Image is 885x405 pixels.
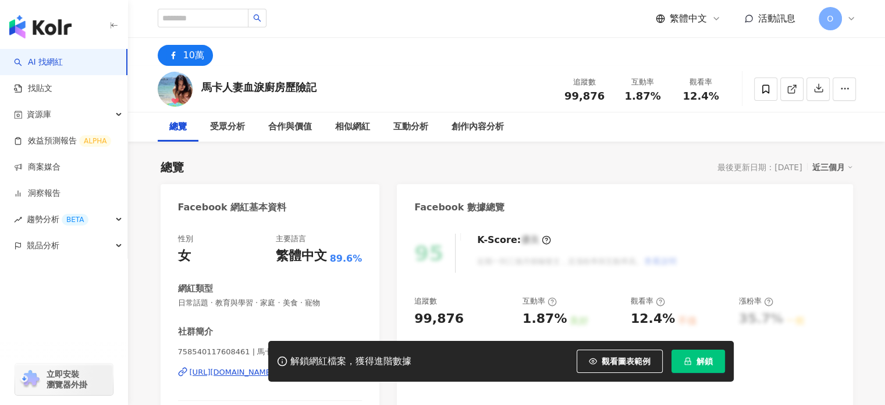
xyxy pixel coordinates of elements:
div: K-Score : [477,234,551,246]
span: 活動訊息 [758,13,795,24]
span: 競品分析 [27,233,59,259]
button: 觀看圖表範例 [577,350,663,373]
div: 解鎖網紅檔案，獲得進階數據 [290,355,411,368]
div: 總覽 [169,120,187,134]
img: chrome extension [19,370,41,389]
div: 女 [178,247,191,265]
div: 1.87% [523,310,567,328]
div: 合作與價值 [268,120,312,134]
div: 追蹤數 [563,76,607,88]
div: 總覽 [161,159,184,175]
span: 立即安裝 瀏覽器外掛 [47,369,87,390]
div: Facebook 網紅基本資料 [178,201,287,214]
span: search [253,14,261,22]
span: lock [684,357,692,365]
span: 日常話題 · 教育與學習 · 家庭 · 美食 · 寵物 [178,298,362,308]
button: 10萬 [158,45,213,66]
span: 99,876 [564,90,605,102]
div: 觀看率 [631,296,665,307]
span: 89.6% [330,252,362,265]
a: 商案媒合 [14,161,61,173]
div: 創作內容分析 [452,120,504,134]
div: 99,876 [414,310,464,328]
div: 近三個月 [812,160,853,175]
div: 馬卡人妻血淚廚房歷險記 [201,80,317,94]
div: 觀看率 [679,76,723,88]
img: KOL Avatar [158,72,193,107]
span: 觀看圖表範例 [602,357,651,366]
div: BETA [62,214,88,226]
a: 找貼文 [14,83,52,94]
div: 最後更新日期：[DATE] [717,163,802,172]
a: searchAI 找網紅 [14,57,63,68]
div: Facebook 數據總覽 [414,201,504,214]
a: 洞察報告 [14,188,61,199]
div: 社群簡介 [178,326,213,338]
span: 1.87% [624,90,660,102]
div: 受眾分析 [210,120,245,134]
div: 互動率 [523,296,557,307]
a: chrome extension立即安裝 瀏覽器外掛 [15,364,113,395]
span: 趨勢分析 [27,206,88,233]
div: 主要語言 [276,234,306,244]
div: 互動分析 [393,120,428,134]
div: 追蹤數 [414,296,437,307]
div: 性別 [178,234,193,244]
div: 網紅類型 [178,283,213,295]
span: rise [14,216,22,224]
span: O [827,12,833,25]
div: 相似網紅 [335,120,370,134]
span: 資源庫 [27,101,51,128]
div: 10萬 [183,47,204,64]
span: 解鎖 [696,357,713,366]
div: 互動率 [621,76,665,88]
span: 繁體中文 [670,12,707,25]
img: logo [9,15,72,38]
div: 繁體中文 [276,247,327,265]
div: 漲粉率 [739,296,773,307]
a: 效益預測報告ALPHA [14,135,111,147]
span: 12.4% [683,90,719,102]
button: 解鎖 [671,350,725,373]
div: 12.4% [631,310,675,328]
